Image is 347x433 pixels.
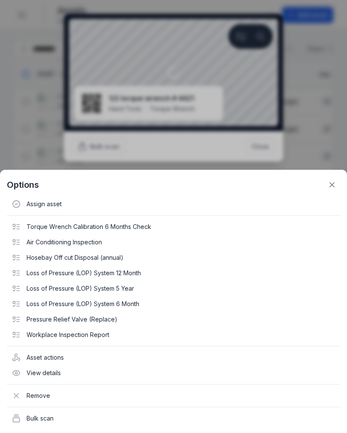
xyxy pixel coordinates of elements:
[7,327,340,343] div: Workplace Inspection Report
[7,388,340,403] div: Remove
[7,281,340,296] div: Loss of Pressure (LOP) System 5 Year
[7,365,340,381] div: View details
[7,179,39,191] strong: Options
[7,296,340,312] div: Loss of Pressure (LOP) System 6 Month
[7,350,340,365] div: Asset actions
[7,196,340,212] div: Assign asset
[7,235,340,250] div: Air Conditioning Inspection
[7,411,340,426] div: Bulk scan
[7,265,340,281] div: Loss of Pressure (LOP) System 12 Month
[7,219,340,235] div: Torque Wrench Calibration 6 Months Check
[7,312,340,327] div: Pressure Relief Valve (Replace)
[7,250,340,265] div: Hosebay Off cut Disposal (annual)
